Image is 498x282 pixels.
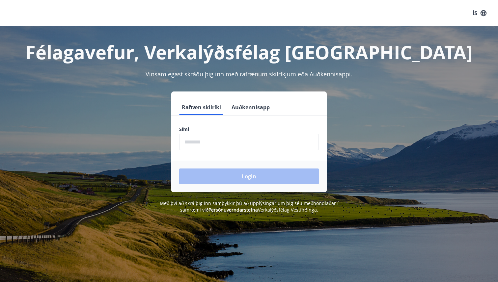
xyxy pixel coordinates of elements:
[469,7,490,19] button: ÍS
[20,39,478,64] h1: Félagavefur, Verkalýðsfélag [GEOGRAPHIC_DATA]
[179,126,319,133] label: Sími
[229,99,272,115] button: Auðkennisapp
[208,207,258,213] a: Persónuverndarstefna
[179,99,224,115] button: Rafræn skilríki
[160,200,339,213] span: Með því að skrá þig inn samþykkir þú að upplýsingar um þig séu meðhöndlaðar í samræmi við Verkalý...
[146,70,352,78] span: Vinsamlegast skráðu þig inn með rafrænum skilríkjum eða Auðkennisappi.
